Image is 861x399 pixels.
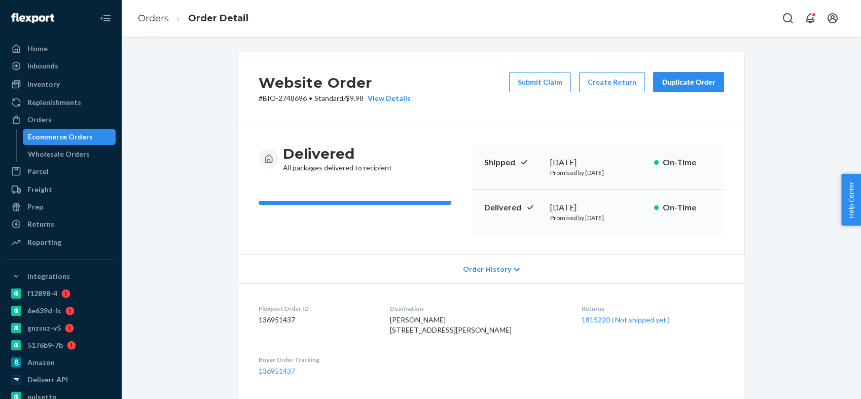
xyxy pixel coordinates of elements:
[6,372,116,388] a: Deliverr API
[27,44,48,54] div: Home
[27,166,49,176] div: Parcel
[130,4,257,33] ol: breadcrumbs
[27,288,57,299] div: f12898-4
[27,61,58,71] div: Inbounds
[138,13,169,24] a: Orders
[27,185,52,195] div: Freight
[582,304,724,313] dt: Returns
[28,132,93,142] div: Ecommerce Orders
[550,168,646,177] p: Promised by [DATE]
[6,285,116,302] a: f12898-4
[27,306,61,316] div: 6e639d-fc
[27,375,68,385] div: Deliverr API
[259,72,411,93] h2: Website Order
[6,234,116,250] a: Reporting
[662,77,715,87] div: Duplicate Order
[6,76,116,92] a: Inventory
[6,163,116,179] a: Parcel
[27,323,61,333] div: gnzsuz-v5
[259,93,411,103] p: # BIO-2748696 / $9.98
[390,304,566,313] dt: Destination
[6,337,116,353] a: 5176b9-7b
[663,202,712,213] p: On-Time
[6,112,116,128] a: Orders
[6,354,116,371] a: Amazon
[27,237,61,247] div: Reporting
[6,41,116,57] a: Home
[582,315,670,324] a: 1815220 ( Not shipped yet )
[484,157,542,168] p: Shipped
[309,94,312,102] span: •
[463,264,511,274] span: Order History
[653,72,724,92] button: Duplicate Order
[259,367,295,375] a: 136951437
[6,268,116,284] button: Integrations
[314,94,343,102] span: Standard
[6,320,116,336] a: gnzsuz-v5
[579,72,645,92] button: Create Return
[6,182,116,198] a: Freight
[27,115,52,125] div: Orders
[663,157,712,168] p: On-Time
[188,13,248,24] a: Order Detail
[28,149,90,159] div: Wholesale Orders
[6,216,116,232] a: Returns
[259,355,374,364] dt: Buyer Order Tracking
[6,58,116,74] a: Inbounds
[283,144,392,173] div: All packages delivered to recipient
[27,357,55,368] div: Amazon
[27,97,81,107] div: Replenishments
[390,315,512,334] span: [PERSON_NAME] [STREET_ADDRESS][PERSON_NAME]
[6,94,116,111] a: Replenishments
[259,304,374,313] dt: Flexport Order ID
[364,93,411,103] button: View Details
[27,340,63,350] div: 5176b9-7b
[484,202,542,213] p: Delivered
[27,219,54,229] div: Returns
[6,303,116,319] a: 6e639d-fc
[27,79,60,89] div: Inventory
[550,157,646,168] div: [DATE]
[283,144,392,163] h3: Delivered
[27,271,70,281] div: Integrations
[778,8,798,28] button: Open Search Box
[822,8,843,28] button: Open account menu
[27,202,43,212] div: Prep
[550,213,646,222] p: Promised by [DATE]
[23,146,116,162] a: Wholesale Orders
[550,202,646,213] div: [DATE]
[259,315,374,325] dd: 136951437
[11,13,54,23] img: Flexport logo
[6,199,116,215] a: Prep
[23,129,116,145] a: Ecommerce Orders
[800,8,820,28] button: Open notifications
[509,72,571,92] button: Submit Claim
[841,174,861,226] button: Help Center
[95,8,116,28] button: Close Navigation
